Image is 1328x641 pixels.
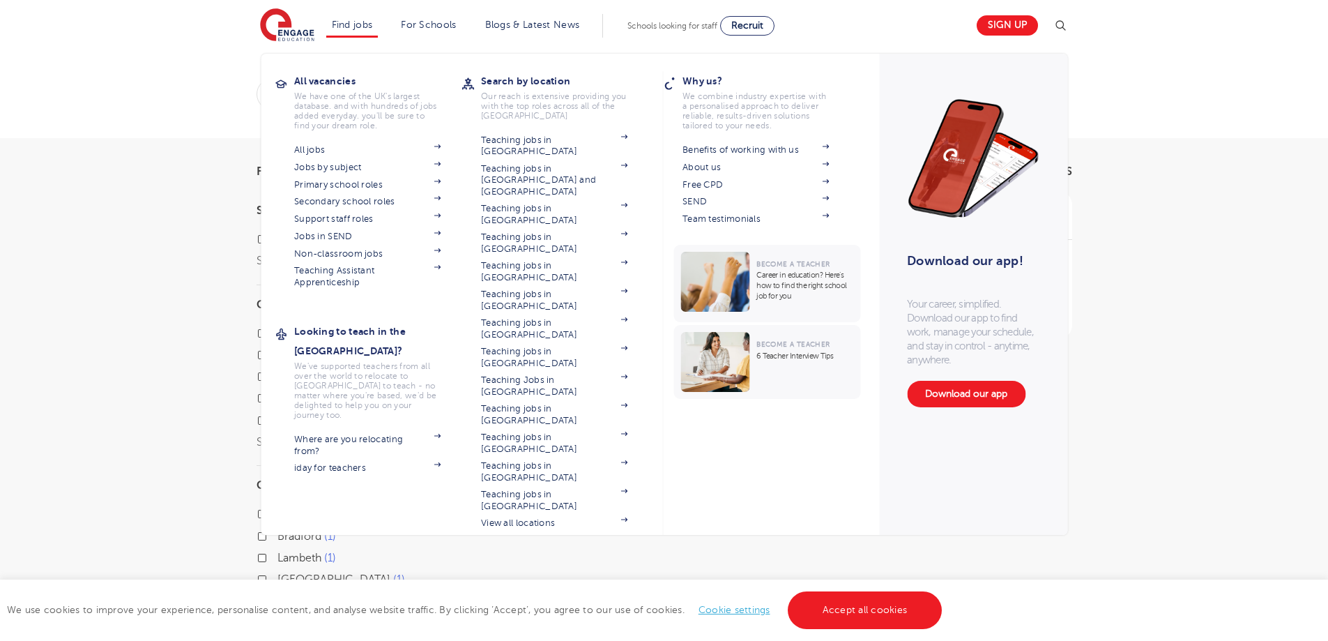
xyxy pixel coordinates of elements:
a: Team testimonials [682,213,829,225]
a: Download our app [907,381,1025,407]
a: Cookie settings [699,605,770,615]
span: Recruit [731,20,763,31]
p: We have one of the UK's largest database. and with hundreds of jobs added everyday. you'll be sur... [294,91,441,130]
input: Lambeth 1 [277,552,287,561]
a: Teaching Jobs in [GEOGRAPHIC_DATA] [481,375,627,398]
a: Become a Teacher6 Teacher Interview Tips [673,325,864,399]
span: 1 [393,573,405,586]
a: iday for teachers [294,462,441,474]
span: Lambeth [277,552,321,564]
a: Non-classroom jobs [294,248,441,259]
span: Become a Teacher [756,260,830,268]
a: Primary school roles [294,179,441,190]
a: Become a TeacherCareer in education? Here’s how to find the right school job for you [673,245,864,322]
a: Search by locationOur reach is extensive providing you with the top roles across all of the [GEOG... [481,71,648,121]
a: Where are you relocating from? [294,434,441,457]
p: Your career, simplified. Download our app to find work, manage your schedule, and stay in control... [907,297,1039,367]
a: Secondary school roles [294,196,441,207]
a: Teaching jobs in [GEOGRAPHIC_DATA] [481,432,627,455]
a: About us [682,162,829,173]
h3: County [257,299,410,310]
a: Jobs by subject [294,162,441,173]
p: We combine industry expertise with a personalised approach to deliver reliable, results-driven so... [682,91,829,130]
h3: Why us? [682,71,850,91]
a: Jobs in SEND [294,231,441,242]
button: Show more [257,436,316,448]
h3: Download our app! [907,246,1033,276]
img: Engage Education [260,8,314,43]
span: Schools looking for staff [627,21,717,31]
span: Bradford [277,530,321,543]
span: Filters [257,166,298,177]
a: Looking to teach in the [GEOGRAPHIC_DATA]?We've supported teachers from all over the world to rel... [294,322,461,420]
a: Teaching jobs in [GEOGRAPHIC_DATA] [481,135,627,158]
span: [GEOGRAPHIC_DATA] [277,573,390,586]
p: Our reach is extensive providing you with the top roles across all of the [GEOGRAPHIC_DATA] [481,91,627,121]
a: Teaching jobs in [GEOGRAPHIC_DATA] [481,403,627,426]
p: 6 Teacher Interview Tips [756,351,853,361]
a: Teaching jobs in [GEOGRAPHIC_DATA] [481,232,627,255]
a: Find jobs [332,20,373,30]
a: Teaching jobs in [GEOGRAPHIC_DATA] [481,489,627,512]
a: Teaching jobs in [GEOGRAPHIC_DATA] [481,346,627,369]
p: We've supported teachers from all over the world to relocate to [GEOGRAPHIC_DATA] to teach - no m... [294,361,441,420]
a: Why us?We combine industry expertise with a personalised approach to deliver reliable, results-dr... [682,71,850,130]
a: Accept all cookies [788,591,942,629]
div: Submit [257,78,918,110]
a: Benefits of working with us [682,144,829,156]
span: 1 [324,552,336,564]
h3: City [257,480,410,491]
a: For Schools [401,20,456,30]
h3: Search by location [481,71,648,91]
a: View all locations [481,518,627,529]
a: Teaching jobs in [GEOGRAPHIC_DATA] [481,260,627,283]
a: Blogs & Latest News [485,20,580,30]
a: All vacanciesWe have one of the UK's largest database. and with hundreds of jobs added everyday. ... [294,71,461,130]
span: Become a Teacher [756,340,830,348]
a: Teaching Assistant Apprenticeship [294,265,441,288]
h3: All vacancies [294,71,461,91]
a: Free CPD [682,179,829,190]
button: Show more [257,255,316,267]
a: Teaching jobs in [GEOGRAPHIC_DATA] [481,289,627,312]
a: Teaching jobs in [GEOGRAPHIC_DATA] and [GEOGRAPHIC_DATA] [481,163,627,197]
a: Teaching jobs in [GEOGRAPHIC_DATA] [481,460,627,483]
span: We use cookies to improve your experience, personalise content, and analyse website traffic. By c... [7,605,945,615]
span: 1 [324,530,336,543]
a: SEND [682,196,829,207]
h3: Start Date [257,205,410,216]
input: [GEOGRAPHIC_DATA] 1 [277,573,287,582]
a: Teaching jobs in [GEOGRAPHIC_DATA] [481,203,627,226]
a: All jobs [294,144,441,156]
a: Teaching jobs in [GEOGRAPHIC_DATA] [481,317,627,340]
a: Sign up [977,15,1038,36]
a: Support staff roles [294,213,441,225]
h3: Looking to teach in the [GEOGRAPHIC_DATA]? [294,322,461,361]
a: Recruit [720,16,774,36]
p: Career in education? Here’s how to find the right school job for you [756,270,853,301]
